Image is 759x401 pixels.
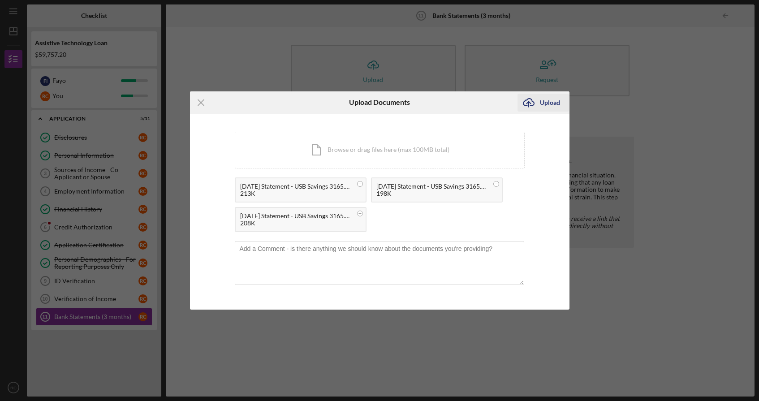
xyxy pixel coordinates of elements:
[540,94,560,112] div: Upload
[240,183,352,190] div: [DATE] Statement - USB Savings 3165.pdf
[376,190,488,197] div: 198K
[240,212,352,220] div: [DATE] Statement - USB Savings 3165.pdf
[349,98,410,106] h6: Upload Documents
[517,94,569,112] button: Upload
[240,190,352,197] div: 213K
[240,220,352,227] div: 208K
[376,183,488,190] div: [DATE] Statement - USB Savings 3165.pdf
